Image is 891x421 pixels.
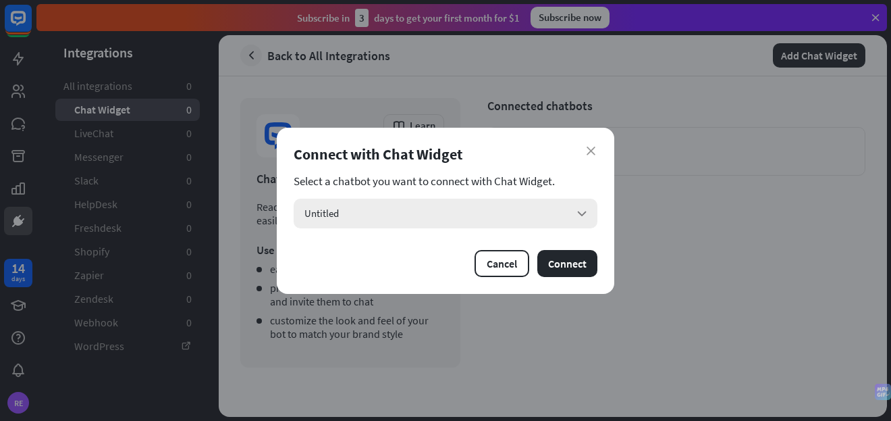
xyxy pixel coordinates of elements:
[587,147,595,155] i: close
[304,207,339,220] span: Untitled
[11,5,51,46] button: Open LiveChat chat widget
[294,145,597,164] div: Connect with Chat Widget
[537,250,597,277] button: Connect
[475,250,529,277] button: Cancel
[294,174,597,188] section: Select a chatbot you want to connect with Chat Widget.
[574,206,589,221] i: arrow_down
